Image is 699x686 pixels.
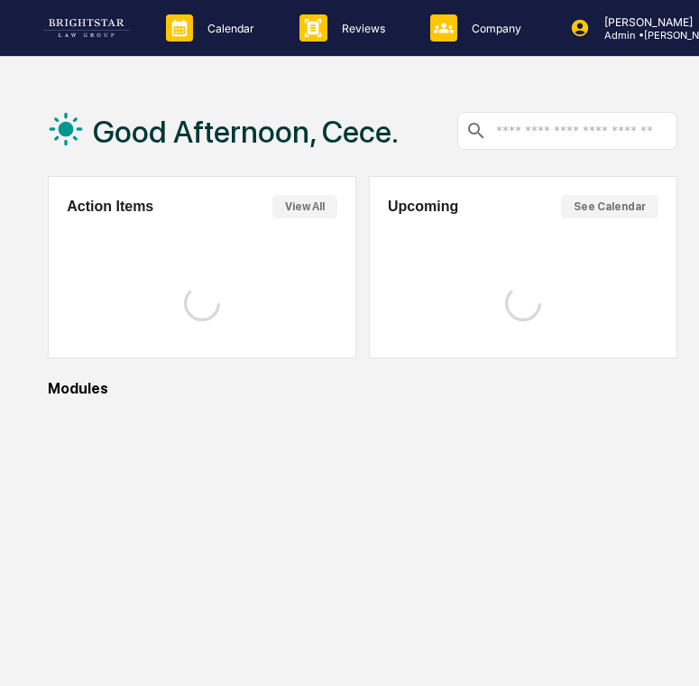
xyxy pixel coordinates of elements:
[67,199,153,215] h2: Action Items
[193,22,263,35] p: Calendar
[48,380,677,397] div: Modules
[272,195,337,218] button: View All
[388,199,458,215] h2: Upcoming
[457,22,530,35] p: Company
[43,19,130,37] img: logo
[93,114,399,150] h1: Good Afternoon, Cece.
[327,22,394,35] p: Reviews
[561,195,658,218] button: See Calendar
